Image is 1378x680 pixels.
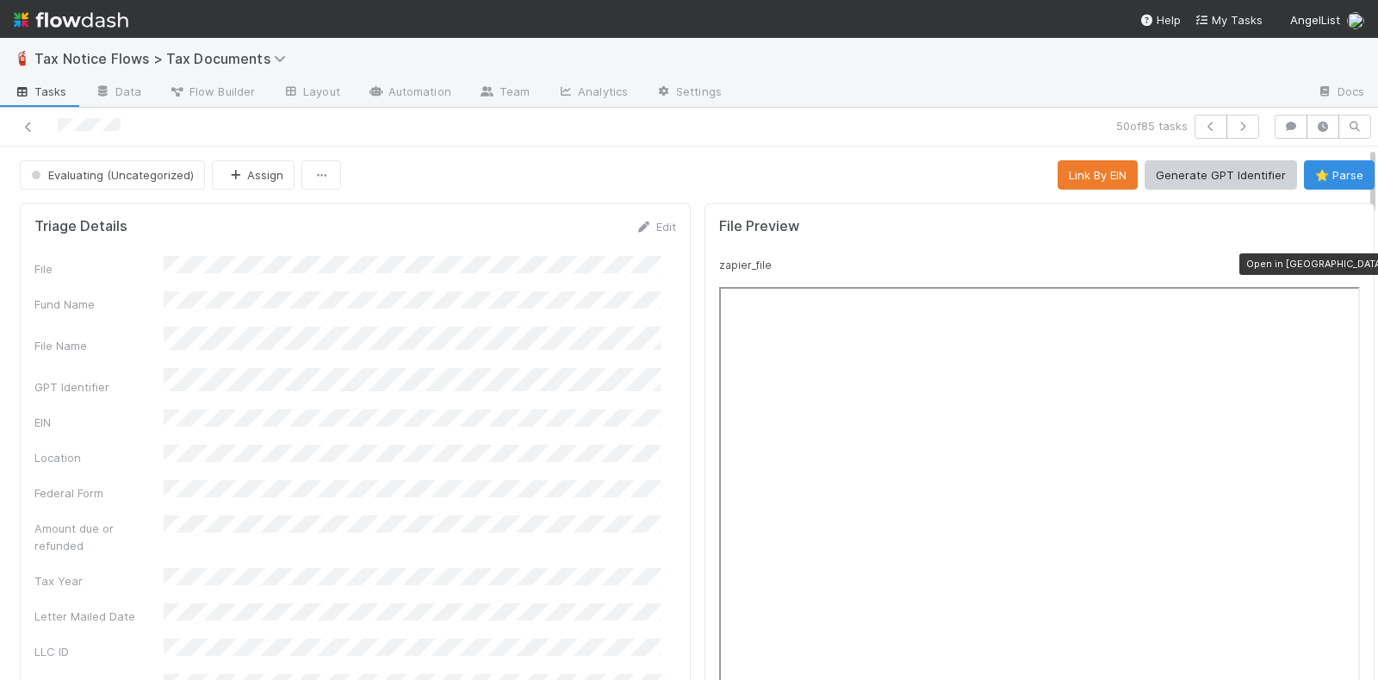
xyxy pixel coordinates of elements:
[34,414,164,431] div: EIN
[169,83,255,100] span: Flow Builder
[34,296,164,313] div: Fund Name
[1195,11,1263,28] a: My Tasks
[354,79,465,107] a: Automation
[212,160,295,190] button: Assign
[34,520,164,554] div: Amount due or refunded
[1116,117,1188,134] span: 50 of 85 tasks
[34,260,164,278] div: File
[269,79,354,107] a: Layout
[34,484,164,502] div: Federal Form
[34,50,295,67] span: Tax Notice Flows > Tax Documents
[1304,160,1375,190] button: ⭐ Parse
[34,572,164,590] div: Tax Year
[34,378,164,396] div: GPT Identifier
[1303,79,1378,107] a: Docs
[155,79,269,107] a: Flow Builder
[34,643,164,660] div: LLC ID
[543,79,642,107] a: Analytics
[14,51,31,66] span: 🧯
[636,220,676,234] a: Edit
[1058,160,1138,190] button: Link By EIN
[465,79,543,107] a: Team
[81,79,155,107] a: Data
[719,218,799,235] h5: File Preview
[34,337,164,354] div: File Name
[1347,12,1364,29] img: avatar_cc3a00d7-dd5c-4a2f-8d58-dd6545b20c0d.png
[28,168,194,182] span: Evaluating (Uncategorized)
[34,449,164,466] div: Location
[20,160,205,190] button: Evaluating (Uncategorized)
[719,259,772,271] small: zapier_file
[1195,13,1263,27] span: My Tasks
[14,83,67,100] span: Tasks
[1139,11,1181,28] div: Help
[642,79,736,107] a: Settings
[34,608,164,625] div: Letter Mailed Date
[14,5,128,34] img: logo-inverted-e16ddd16eac7371096b0.svg
[1290,13,1340,27] span: AngelList
[1145,160,1297,190] button: Generate GPT Identifier
[34,218,127,235] h5: Triage Details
